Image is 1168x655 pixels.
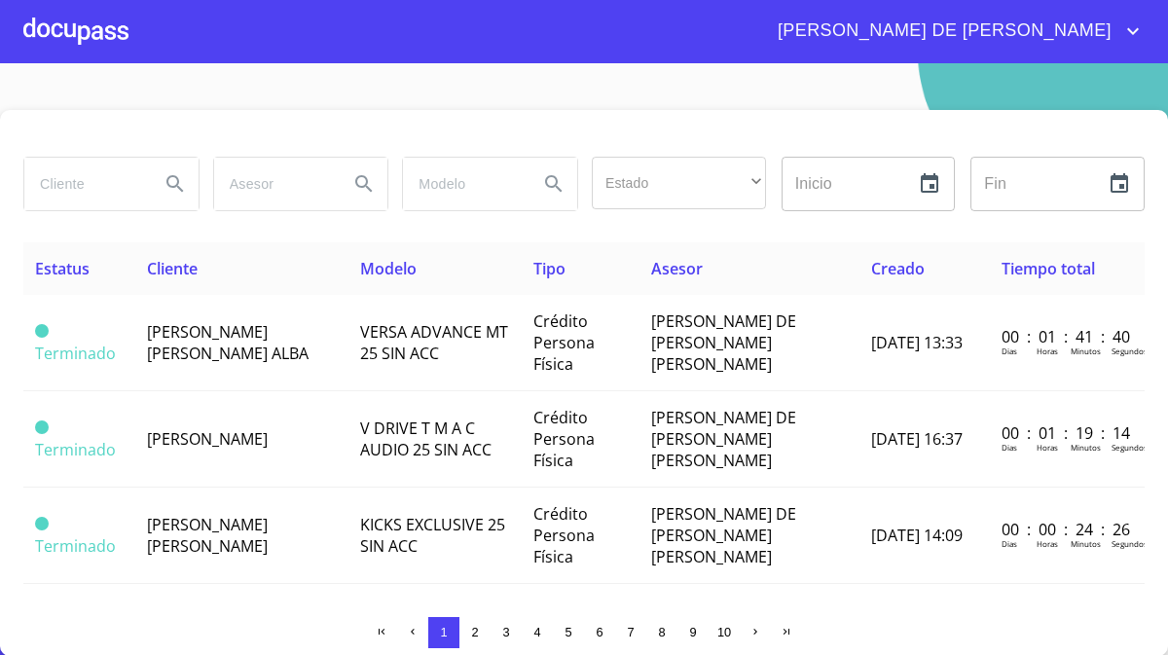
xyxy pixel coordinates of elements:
[1002,422,1133,444] p: 00 : 01 : 19 : 14
[565,625,571,639] span: 5
[584,617,615,648] button: 6
[709,617,740,648] button: 10
[1002,346,1017,356] p: Dias
[615,617,646,648] button: 7
[403,158,523,210] input: search
[360,258,417,279] span: Modelo
[533,258,566,279] span: Tipo
[646,617,677,648] button: 8
[689,625,696,639] span: 9
[147,514,268,557] span: [PERSON_NAME] [PERSON_NAME]
[1037,442,1058,453] p: Horas
[763,16,1145,47] button: account of current user
[651,503,796,567] span: [PERSON_NAME] DE [PERSON_NAME] [PERSON_NAME]
[1071,538,1101,549] p: Minutos
[1002,442,1017,453] p: Dias
[1002,326,1133,347] p: 00 : 01 : 41 : 40
[651,407,796,471] span: [PERSON_NAME] DE [PERSON_NAME] [PERSON_NAME]
[35,420,49,434] span: Terminado
[147,258,198,279] span: Cliente
[1002,258,1095,279] span: Tiempo total
[428,617,459,648] button: 1
[627,625,634,639] span: 7
[440,625,447,639] span: 1
[341,161,387,207] button: Search
[871,258,925,279] span: Creado
[35,324,49,338] span: Terminado
[360,321,508,364] span: VERSA ADVANCE MT 25 SIN ACC
[533,503,595,567] span: Crédito Persona Física
[360,514,505,557] span: KICKS EXCLUSIVE 25 SIN ACC
[35,535,116,557] span: Terminado
[651,258,703,279] span: Asesor
[871,525,963,546] span: [DATE] 14:09
[651,310,796,375] span: [PERSON_NAME] DE [PERSON_NAME] [PERSON_NAME]
[152,161,199,207] button: Search
[533,407,595,471] span: Crédito Persona Física
[1071,346,1101,356] p: Minutos
[147,428,268,450] span: [PERSON_NAME]
[530,161,577,207] button: Search
[1112,442,1148,453] p: Segundos
[214,158,334,210] input: search
[717,625,731,639] span: 10
[35,439,116,460] span: Terminado
[1037,346,1058,356] p: Horas
[533,625,540,639] span: 4
[871,332,963,353] span: [DATE] 13:33
[35,343,116,364] span: Terminado
[1037,538,1058,549] p: Horas
[147,321,309,364] span: [PERSON_NAME] [PERSON_NAME] ALBA
[1112,538,1148,549] p: Segundos
[24,158,144,210] input: search
[596,625,602,639] span: 6
[502,625,509,639] span: 3
[592,157,766,209] div: ​
[658,625,665,639] span: 8
[35,258,90,279] span: Estatus
[35,517,49,530] span: Terminado
[1112,346,1148,356] p: Segundos
[553,617,584,648] button: 5
[533,310,595,375] span: Crédito Persona Física
[459,617,491,648] button: 2
[491,617,522,648] button: 3
[763,16,1121,47] span: [PERSON_NAME] DE [PERSON_NAME]
[1071,442,1101,453] p: Minutos
[871,428,963,450] span: [DATE] 16:37
[471,625,478,639] span: 2
[1002,519,1133,540] p: 00 : 00 : 24 : 26
[1002,538,1017,549] p: Dias
[677,617,709,648] button: 9
[522,617,553,648] button: 4
[360,418,492,460] span: V DRIVE T M A C AUDIO 25 SIN ACC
